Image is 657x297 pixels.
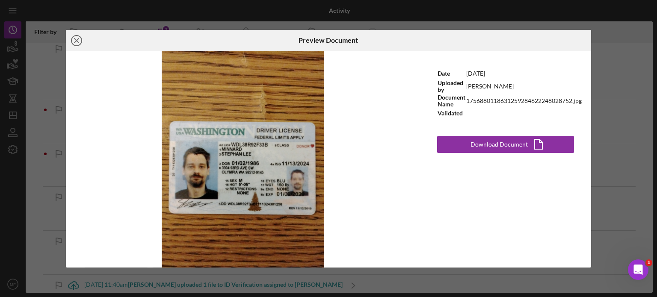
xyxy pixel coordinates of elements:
b: Validated [438,109,463,117]
td: 1756880118631259284622248028752.jpg [466,94,582,108]
span: 1 [645,259,652,266]
button: Download Document [437,136,574,153]
td: [PERSON_NAME] [466,79,582,94]
iframe: Intercom live chat [628,259,648,280]
div: Download Document [471,136,528,153]
b: Uploaded by [438,79,463,93]
img: Preview [66,51,420,268]
td: [DATE] [466,68,582,79]
h6: Preview Document [299,36,358,44]
b: Date [438,70,450,77]
b: Document Name [438,94,465,108]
